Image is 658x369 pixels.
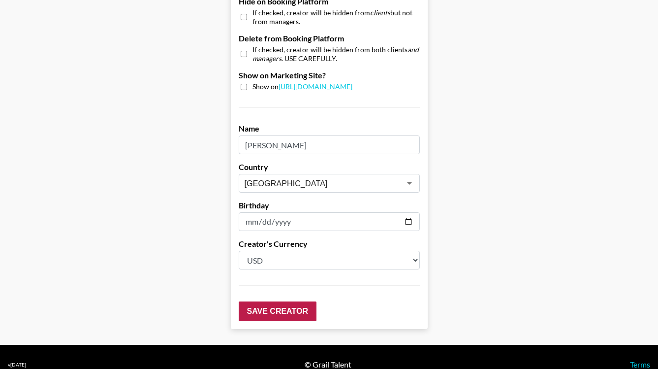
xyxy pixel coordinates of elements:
span: If checked, creator will be hidden from but not from managers. [252,8,420,26]
label: Delete from Booking Platform [239,34,420,43]
label: Show on Marketing Site? [239,70,420,80]
button: Open [403,176,416,190]
label: Country [239,162,420,172]
label: Creator's Currency [239,239,420,249]
em: clients [370,8,390,17]
div: v [DATE] [8,362,26,368]
span: If checked, creator will be hidden from both clients . USE CAREFULLY. [252,45,420,63]
label: Birthday [239,201,420,210]
em: and managers [252,45,419,63]
span: Show on [252,82,352,92]
input: Save Creator [239,302,316,321]
label: Name [239,124,420,134]
a: [URL][DOMAIN_NAME] [279,82,352,91]
a: Terms [630,360,650,369]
